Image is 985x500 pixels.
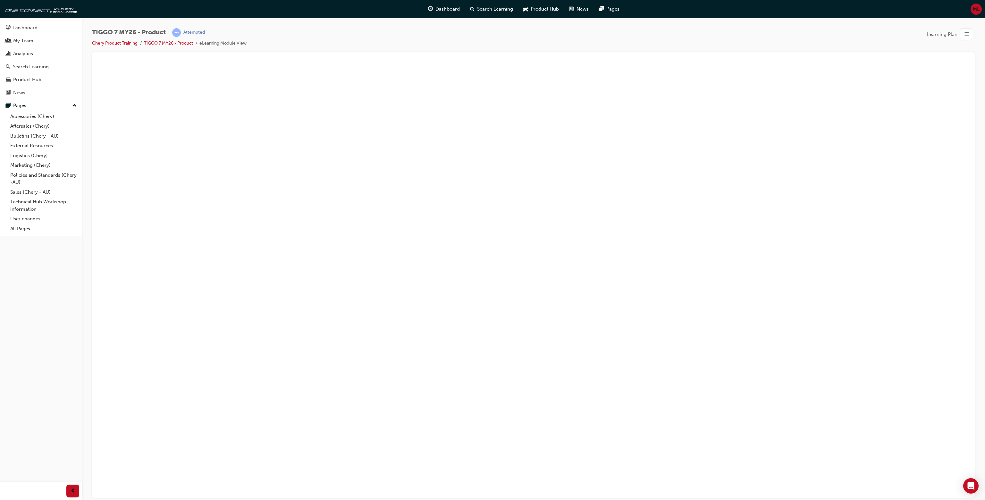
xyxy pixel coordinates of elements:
a: Technical Hub Workshop information [8,197,79,214]
div: Pages [13,102,26,109]
a: Bulletins (Chery - AU) [8,131,79,141]
span: chart-icon [6,51,11,57]
span: search-icon [470,5,475,13]
button: Pages [3,100,79,112]
a: pages-iconPages [594,3,625,16]
div: Product Hub [13,76,41,83]
div: Search Learning [13,63,49,71]
a: All Pages [8,224,79,234]
a: Logistics (Chery) [8,151,79,161]
span: Search Learning [477,5,513,13]
a: Analytics [3,48,79,60]
a: search-iconSearch Learning [465,3,518,16]
a: guage-iconDashboard [423,3,465,16]
span: News [577,5,589,13]
button: ML [971,4,982,15]
div: Open Intercom Messenger [963,478,979,494]
span: up-icon [72,102,77,110]
span: car-icon [523,5,528,13]
span: ML [973,5,980,13]
span: search-icon [6,64,10,70]
a: Search Learning [3,61,79,73]
a: Product Hub [3,74,79,86]
a: Policies and Standards (Chery -AU) [8,170,79,187]
span: prev-icon [71,487,75,495]
a: TIGGO 7 MY26 - Product [144,40,193,46]
a: Accessories (Chery) [8,112,79,122]
span: Learning Plan [927,31,957,38]
a: Chery Product Training [92,40,138,46]
a: My Team [3,35,79,47]
a: Marketing (Chery) [8,160,79,170]
a: Aftersales (Chery) [8,121,79,131]
div: My Team [13,37,33,45]
span: Product Hub [531,5,559,13]
span: Dashboard [435,5,460,13]
span: list-icon [964,30,969,38]
a: User changes [8,214,79,224]
span: | [168,29,170,36]
a: External Resources [8,141,79,151]
span: guage-icon [428,5,433,13]
div: News [13,89,25,97]
li: eLearning Module View [199,40,247,47]
div: Analytics [13,50,33,57]
div: Attempted [183,30,205,36]
a: car-iconProduct Hub [518,3,564,16]
span: TIGGO 7 MY26 - Product [92,29,166,36]
a: news-iconNews [564,3,594,16]
a: News [3,87,79,99]
a: Dashboard [3,22,79,34]
span: news-icon [569,5,574,13]
span: car-icon [6,77,11,83]
button: Learning Plan [927,28,975,40]
span: news-icon [6,90,11,96]
span: Pages [606,5,619,13]
span: pages-icon [6,103,11,109]
span: people-icon [6,38,11,44]
div: Dashboard [13,24,38,31]
img: oneconnect [3,3,77,15]
span: guage-icon [6,25,11,31]
button: DashboardMy TeamAnalyticsSearch LearningProduct HubNews [3,21,79,100]
span: learningRecordVerb_ATTEMPT-icon [172,28,181,37]
span: pages-icon [599,5,604,13]
a: Sales (Chery - AU) [8,187,79,197]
